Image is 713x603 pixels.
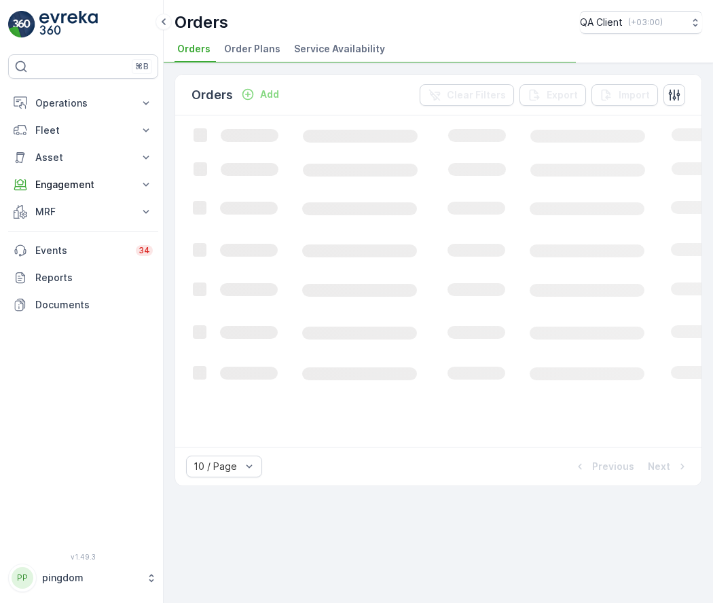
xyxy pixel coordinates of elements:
[8,553,158,561] span: v 1.49.3
[42,571,139,585] p: pingdom
[224,42,280,56] span: Order Plans
[236,86,285,103] button: Add
[35,271,153,285] p: Reports
[447,88,506,102] p: Clear Filters
[8,171,158,198] button: Engagement
[580,16,623,29] p: QA Client
[519,84,586,106] button: Export
[420,84,514,106] button: Clear Filters
[35,205,131,219] p: MRF
[572,458,636,475] button: Previous
[592,460,634,473] p: Previous
[35,124,131,137] p: Fleet
[547,88,578,102] p: Export
[39,11,98,38] img: logo_light-DOdMpM7g.png
[139,245,150,256] p: 34
[135,61,149,72] p: ⌘B
[294,42,385,56] span: Service Availability
[591,84,658,106] button: Import
[175,12,228,33] p: Orders
[260,88,279,101] p: Add
[35,96,131,110] p: Operations
[628,17,663,28] p: ( +03:00 )
[8,291,158,318] a: Documents
[648,460,670,473] p: Next
[35,178,131,191] p: Engagement
[35,151,131,164] p: Asset
[191,86,233,105] p: Orders
[177,42,211,56] span: Orders
[8,564,158,592] button: PPpingdom
[35,244,128,257] p: Events
[8,90,158,117] button: Operations
[8,144,158,171] button: Asset
[8,198,158,225] button: MRF
[580,11,702,34] button: QA Client(+03:00)
[12,567,33,589] div: PP
[35,298,153,312] p: Documents
[8,11,35,38] img: logo
[619,88,650,102] p: Import
[8,264,158,291] a: Reports
[8,117,158,144] button: Fleet
[8,237,158,264] a: Events34
[646,458,691,475] button: Next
